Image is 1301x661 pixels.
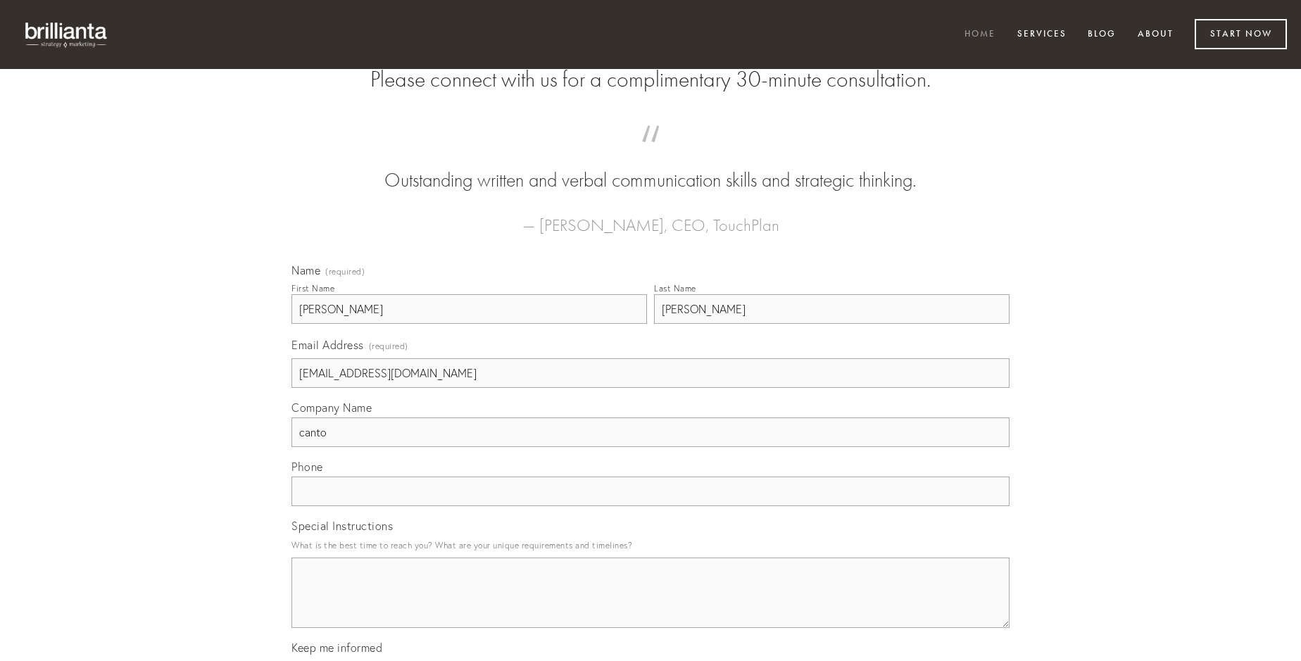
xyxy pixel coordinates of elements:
[291,401,372,415] span: Company Name
[291,263,320,277] span: Name
[314,194,987,239] figcaption: — [PERSON_NAME], CEO, TouchPlan
[1195,19,1287,49] a: Start Now
[291,536,1010,555] p: What is the best time to reach you? What are your unique requirements and timelines?
[654,283,696,294] div: Last Name
[291,66,1010,93] h2: Please connect with us for a complimentary 30-minute consultation.
[369,336,408,355] span: (required)
[291,460,323,474] span: Phone
[291,338,364,352] span: Email Address
[291,641,382,655] span: Keep me informed
[314,139,987,167] span: “
[14,14,120,55] img: brillianta - research, strategy, marketing
[325,267,365,276] span: (required)
[1129,23,1183,46] a: About
[955,23,1005,46] a: Home
[291,283,334,294] div: First Name
[291,519,393,533] span: Special Instructions
[1079,23,1125,46] a: Blog
[1008,23,1076,46] a: Services
[314,139,987,194] blockquote: Outstanding written and verbal communication skills and strategic thinking.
